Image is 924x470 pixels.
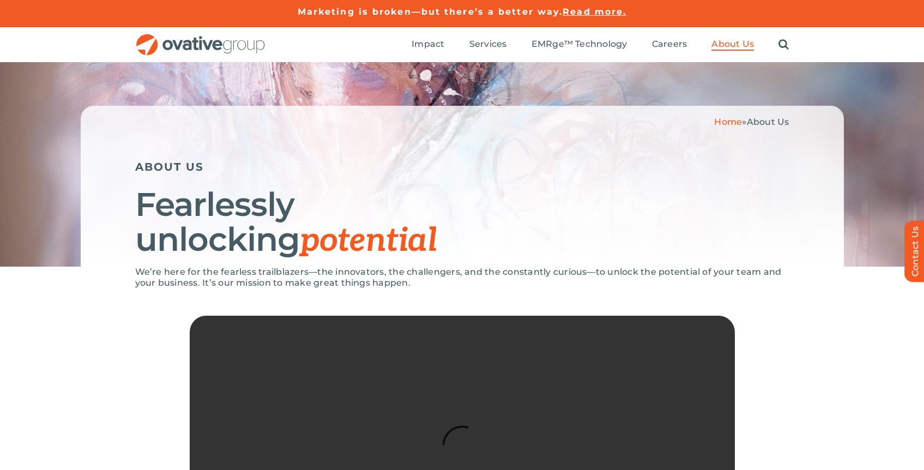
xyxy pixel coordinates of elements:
[412,39,444,50] span: Impact
[469,39,507,50] span: Services
[778,39,789,51] a: Search
[652,39,687,51] a: Careers
[747,117,789,127] span: About Us
[298,7,563,17] a: Marketing is broken—but there’s a better way.
[135,187,789,258] h1: Fearlessly unlocking
[563,7,626,17] a: Read more.
[412,27,789,62] nav: Menu
[532,39,627,50] span: EMRge™ Technology
[532,39,627,51] a: EMRge™ Technology
[300,221,437,261] span: potential
[652,39,687,50] span: Careers
[412,39,444,51] a: Impact
[469,39,507,51] a: Services
[135,33,266,43] a: OG_Full_horizontal_RGB
[714,117,789,127] span: »
[711,39,754,50] span: About Us
[135,267,789,288] p: We’re here for the fearless trailblazers—the innovators, the challengers, and the constantly curi...
[711,39,754,51] a: About Us
[135,160,789,173] h5: ABOUT US
[714,117,742,127] a: Home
